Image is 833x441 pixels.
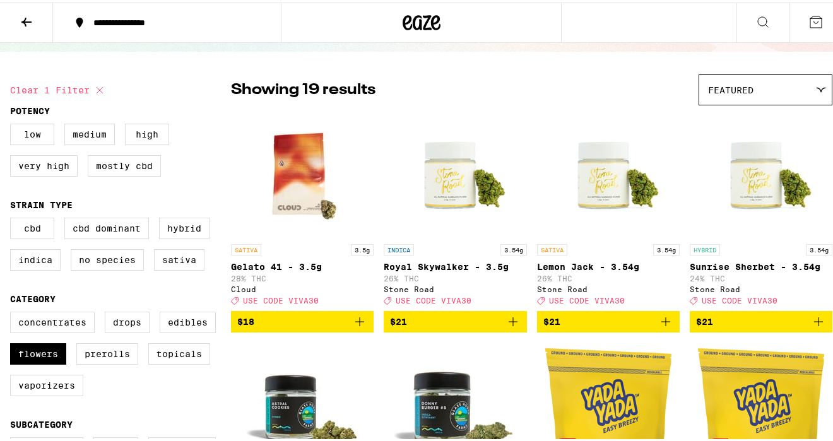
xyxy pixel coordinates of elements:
p: 3.5g [351,242,374,253]
img: Stone Road - Royal Skywalker - 3.5g [392,109,518,235]
label: Medium [64,121,115,143]
img: Stone Road - Sunrise Sherbet - 3.54g [698,109,824,235]
p: Gelato 41 - 3.5g [231,259,374,269]
label: Topicals [148,341,210,362]
div: Stone Road [690,283,832,291]
p: Royal Skywalker - 3.5g [384,259,526,269]
label: Mostly CBD [88,153,161,174]
div: Cloud [231,283,374,291]
label: Hybrid [159,215,210,237]
label: CBD Dominant [64,215,149,237]
label: Flowers [10,341,66,362]
label: Very High [10,153,78,174]
label: Low [10,121,54,143]
button: Add to bag [384,309,526,330]
legend: Category [10,291,56,302]
p: 26% THC [384,272,526,280]
a: Open page for Royal Skywalker - 3.5g from Stone Road [384,109,526,309]
span: $18 [237,314,254,324]
img: Stone Road - Lemon Jack - 3.54g [545,109,671,235]
button: Clear 1 filter [10,72,107,103]
button: Add to bag [231,309,374,330]
p: 26% THC [537,272,680,280]
p: 24% THC [690,272,832,280]
a: Open page for Sunrise Sherbet - 3.54g from Stone Road [690,109,832,309]
p: 3.54g [500,242,527,253]
label: CBD [10,215,54,237]
label: Concentrates [10,309,95,331]
label: No Species [71,247,144,268]
p: SATIVA [537,242,567,253]
p: 3.54g [806,242,832,253]
p: Showing 19 results [231,77,375,98]
span: $21 [543,314,560,324]
label: High [125,121,169,143]
img: Cloud - Gelato 41 - 3.5g [239,109,365,235]
span: USE CODE VIVA30 [702,294,777,302]
button: Add to bag [537,309,680,330]
button: Add to bag [690,309,832,330]
span: Featured [708,83,753,93]
legend: Strain Type [10,197,73,208]
p: 3.54g [653,242,680,253]
legend: Subcategory [10,417,73,427]
p: HYBRID [690,242,720,253]
label: Edibles [160,309,216,331]
label: Vaporizers [10,372,83,394]
p: SATIVA [231,242,261,253]
label: Drops [105,309,150,331]
p: 28% THC [231,272,374,280]
div: Stone Road [537,283,680,291]
p: INDICA [384,242,414,253]
label: Sativa [154,247,204,268]
legend: Potency [10,103,50,114]
p: Lemon Jack - 3.54g [537,259,680,269]
p: Sunrise Sherbet - 3.54g [690,259,832,269]
span: USE CODE VIVA30 [549,294,625,302]
a: Open page for Lemon Jack - 3.54g from Stone Road [537,109,680,309]
div: Stone Road [384,283,526,291]
span: Hi. Need any help? [8,9,91,19]
span: $21 [696,314,713,324]
span: $21 [390,314,407,324]
span: USE CODE VIVA30 [396,294,471,302]
label: Indica [10,247,61,268]
a: Open page for Gelato 41 - 3.5g from Cloud [231,109,374,309]
span: USE CODE VIVA30 [243,294,319,302]
label: Prerolls [76,341,138,362]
